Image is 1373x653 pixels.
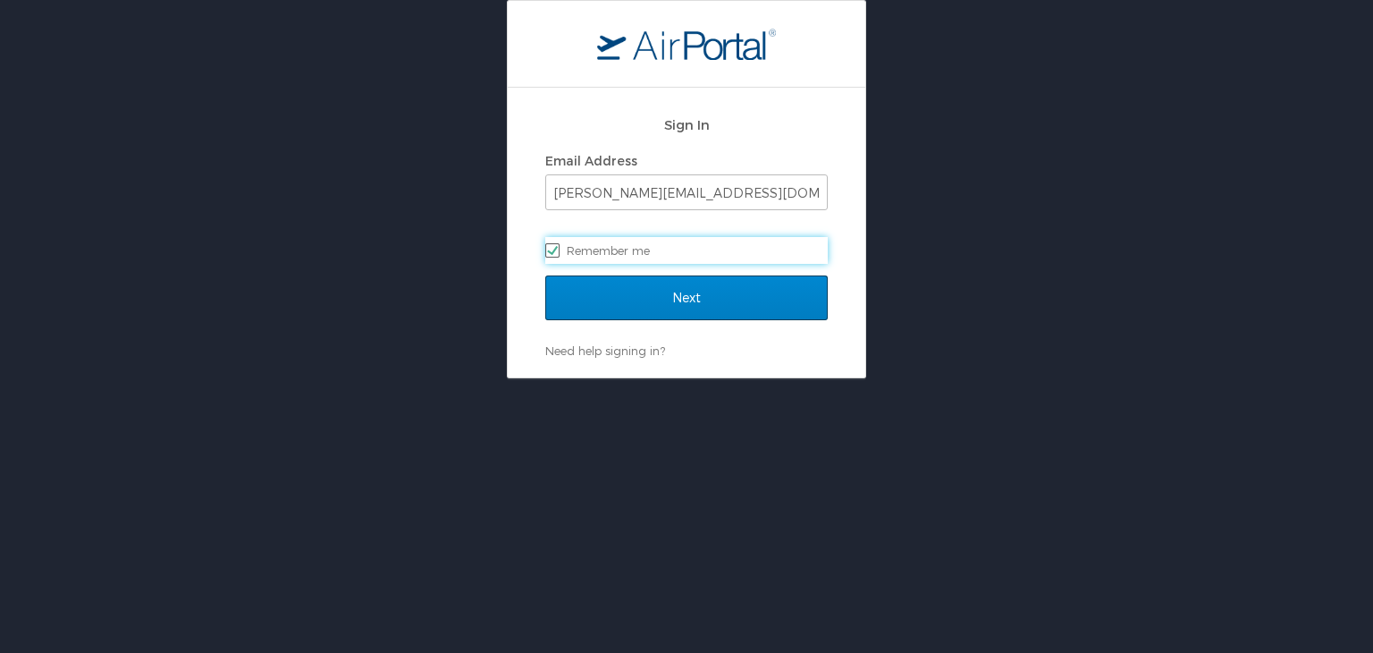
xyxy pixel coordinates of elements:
label: Remember me [545,237,828,264]
h2: Sign In [545,114,828,135]
input: Next [545,276,828,320]
a: Need help signing in? [545,343,665,358]
label: Email Address [545,153,637,168]
img: logo [597,28,776,60]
